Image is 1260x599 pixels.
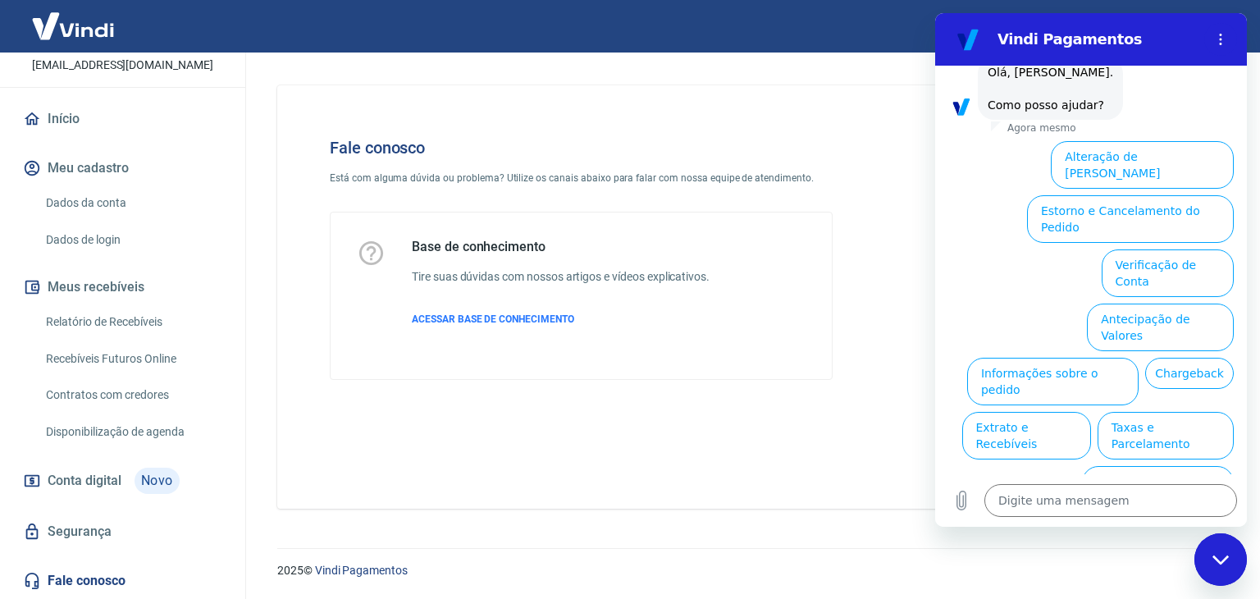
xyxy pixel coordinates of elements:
[48,469,121,492] span: Conta digital
[135,468,180,494] span: Novo
[20,563,226,599] a: Fale conosco
[935,13,1247,527] iframe: Janela de mensagens
[412,312,710,327] a: ACESSAR BASE DE CONHECIMENTO
[902,112,1152,331] img: Fale conosco
[20,269,226,305] button: Meus recebíveis
[412,268,710,286] h6: Tire suas dúvidas com nossos artigos e vídeos explicativos.
[412,313,574,325] span: ACESSAR BASE DE CONHECIMENTO
[20,150,226,186] button: Meu cadastro
[1194,533,1247,586] iframe: Botão para abrir a janela de mensagens, conversa em andamento
[20,101,226,137] a: Início
[330,171,833,185] p: Está com alguma dúvida ou problema? Utilize os canais abaixo para falar com nossa equipe de atend...
[412,239,710,255] h5: Base de conhecimento
[39,223,226,257] a: Dados de login
[20,514,226,550] a: Segurança
[39,415,226,449] a: Disponibilização de agenda
[315,564,408,577] a: Vindi Pagamentos
[277,562,1221,579] p: 2025 ©
[20,461,226,501] a: Conta digitalNovo
[39,186,226,220] a: Dados da conta
[39,305,226,339] a: Relatório de Recebíveis
[39,378,226,412] a: Contratos com credores
[32,57,213,74] p: [EMAIL_ADDRESS][DOMAIN_NAME]
[39,342,226,376] a: Recebíveis Futuros Online
[20,1,126,51] img: Vindi
[330,138,833,158] h4: Fale conosco
[1181,11,1240,42] button: Sair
